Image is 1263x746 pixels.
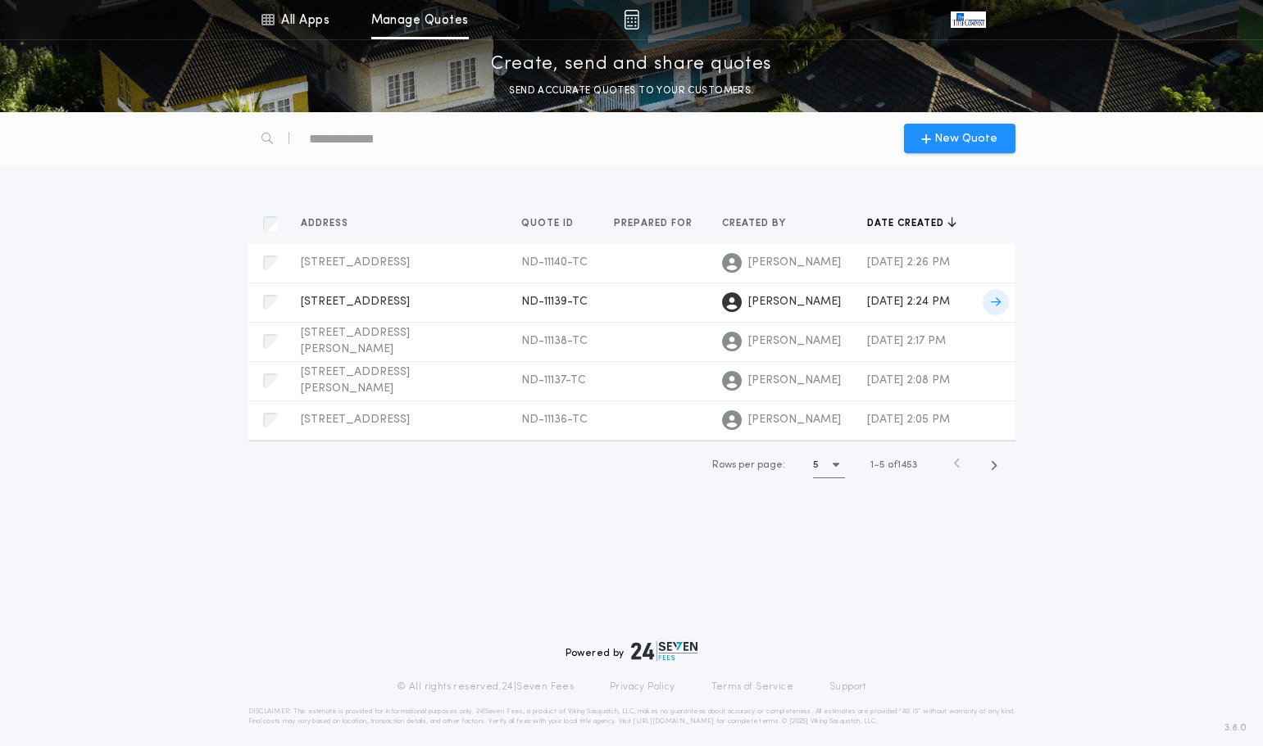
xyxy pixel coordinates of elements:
span: New Quote [934,130,997,147]
span: [DATE] 2:24 PM [867,296,950,308]
img: vs-icon [951,11,985,28]
span: [PERSON_NAME] [748,333,841,350]
a: [URL][DOMAIN_NAME] [633,718,714,725]
span: 1 [870,460,874,470]
span: [STREET_ADDRESS] [301,296,410,308]
span: [STREET_ADDRESS][PERSON_NAME] [301,327,410,355]
button: Date created [867,215,956,232]
span: [STREET_ADDRESS][PERSON_NAME] [301,366,410,395]
a: Support [829,680,866,694]
span: ND-11137-TC [521,374,586,387]
p: © All rights reserved. 24|Seven Fees [397,680,574,694]
button: Quote ID [521,215,586,232]
span: ND-11138-TC [521,335,588,347]
span: [PERSON_NAME] [748,255,841,271]
span: [PERSON_NAME] [748,373,841,389]
button: Created by [722,215,798,232]
span: of 1453 [888,458,917,472]
button: Address [301,215,361,232]
span: [DATE] 2:26 PM [867,256,950,269]
p: DISCLAIMER: This estimate is provided for informational purposes only. 24|Seven Fees, a product o... [248,707,1015,726]
a: Terms of Service [711,680,793,694]
span: [PERSON_NAME] [748,412,841,428]
span: [STREET_ADDRESS] [301,256,410,269]
span: Prepared for [614,217,696,230]
img: img [624,10,639,29]
span: 3.8.0 [1224,721,1247,735]
img: logo [631,641,698,661]
p: Create, send and share quotes [491,52,772,78]
p: SEND ACCURATE QUOTES TO YOUR CUSTOMERS. [509,83,753,99]
span: [DATE] 2:05 PM [867,414,950,426]
span: Quote ID [521,217,577,230]
span: ND-11140-TC [521,256,588,269]
a: Privacy Policy [610,680,675,694]
span: [DATE] 2:08 PM [867,374,950,387]
span: [DATE] 2:17 PM [867,335,946,347]
span: ND-11136-TC [521,414,588,426]
h1: 5 [813,457,819,473]
span: 5 [879,460,885,470]
span: ND-11139-TC [521,296,588,308]
span: [STREET_ADDRESS] [301,414,410,426]
button: 5 [813,452,845,478]
span: [PERSON_NAME] [748,294,841,310]
div: Powered by [566,641,698,661]
span: Created by [722,217,789,230]
span: Address [301,217,352,230]
span: Date created [867,217,947,230]
button: New Quote [904,124,1015,153]
span: Rows per page: [712,460,785,470]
